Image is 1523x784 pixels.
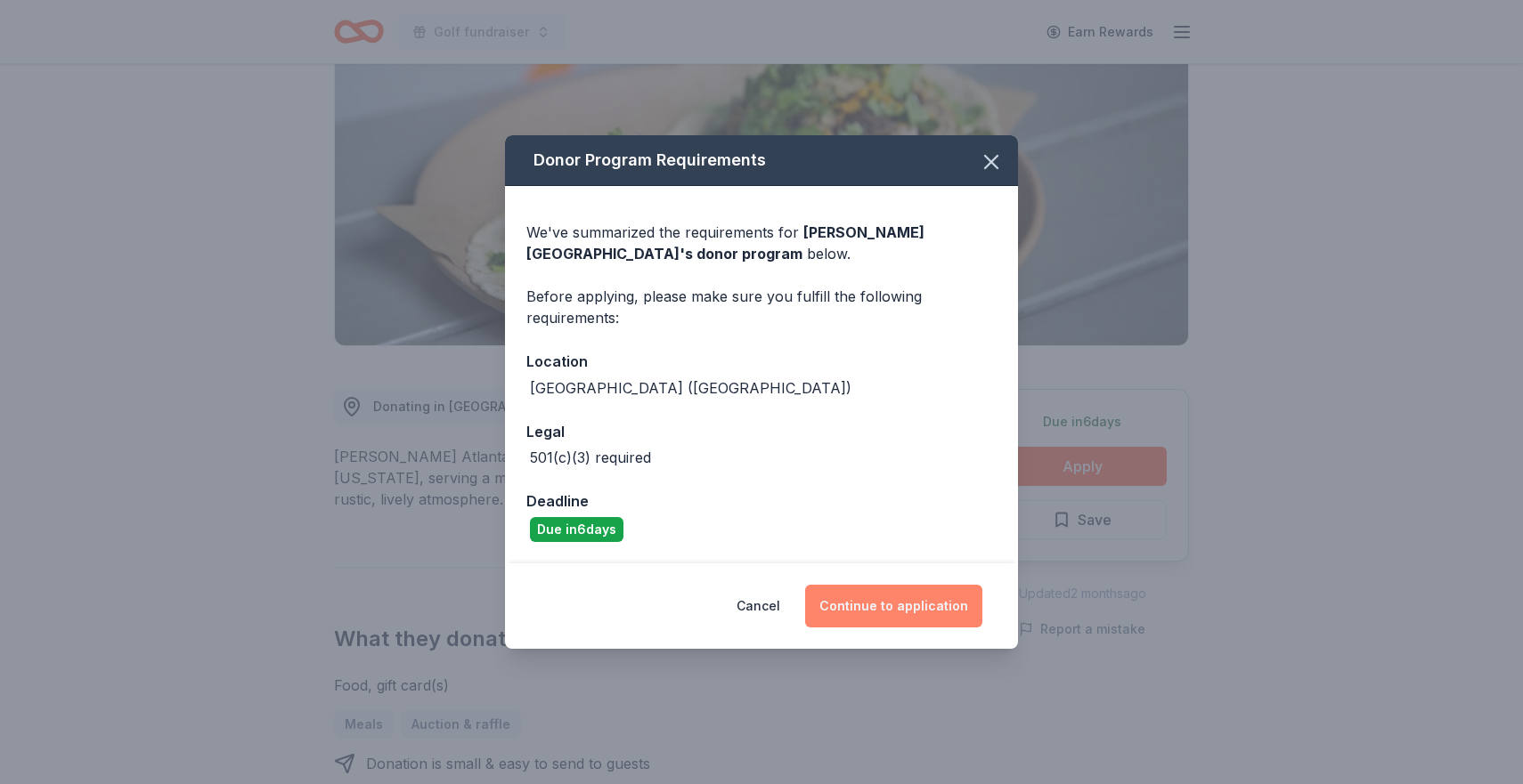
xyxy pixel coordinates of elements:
div: Legal [526,420,997,443]
button: Continue to application [805,585,982,627]
div: Due in 6 days [530,517,623,542]
div: Deadline [526,489,997,513]
div: [GEOGRAPHIC_DATA] ([GEOGRAPHIC_DATA]) [530,377,851,399]
button: Cancel [737,585,780,627]
div: 501(c)(3) required [530,447,651,468]
div: We've summarized the requirements for below. [526,222,997,264]
div: Before applying, please make sure you fulfill the following requirements: [526,286,997,328]
div: Location [526,350,997,373]
div: Donor Program Requirements [505,135,1018,186]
